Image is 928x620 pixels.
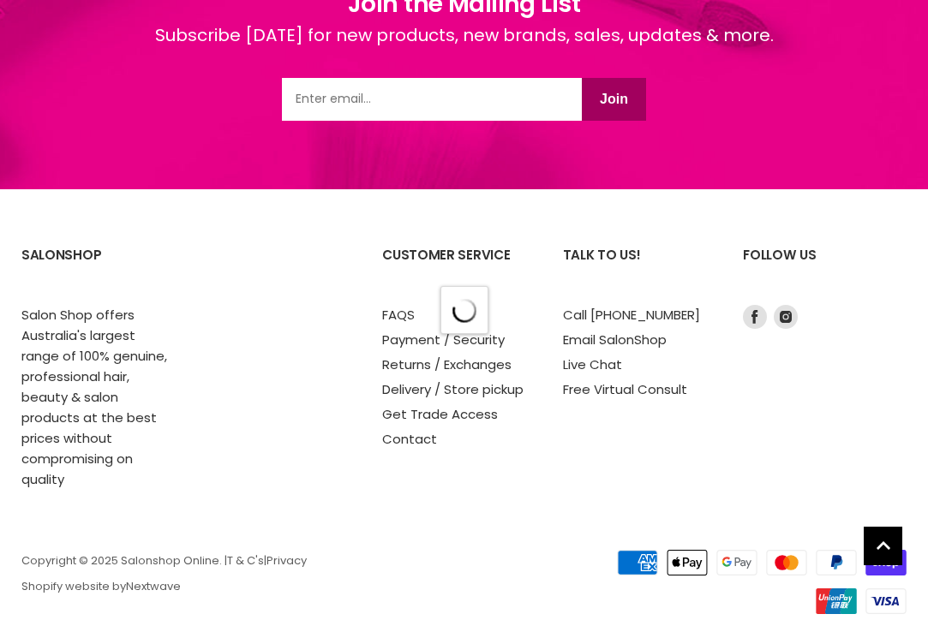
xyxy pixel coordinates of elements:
a: Returns / Exchanges [382,355,512,373]
span: Back to top [864,527,902,571]
button: Join [582,78,646,121]
a: T & C's [227,552,264,569]
a: Contact [382,430,437,448]
a: Email SalonShop [563,331,667,349]
a: Call [PHONE_NUMBER] [563,306,700,324]
a: Get Trade Access [382,405,498,423]
a: Delivery / Store pickup [382,380,524,398]
h2: SalonShop [21,234,168,305]
h2: Follow us [743,234,907,305]
a: Privacy [266,552,307,569]
a: Nextwave [126,578,181,594]
a: Live Chat [563,355,622,373]
p: Copyright © 2025 Salonshop Online. | | Shopify website by [21,555,542,593]
div: Subscribe [DATE] for new products, new brands, sales, updates & more. [155,22,774,78]
input: Email [282,78,582,121]
iframe: Gorgias live chat messenger [842,540,911,603]
p: Salon Shop offers Australia's largest range of 100% genuine, professional hair, beauty & salon pr... [21,305,168,490]
h2: Customer Service [382,234,529,305]
a: FAQS [382,306,415,324]
a: Free Virtual Consult [563,380,687,398]
a: Back to top [864,527,902,565]
a: Payment / Security [382,331,505,349]
h2: Talk to us! [563,234,709,305]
